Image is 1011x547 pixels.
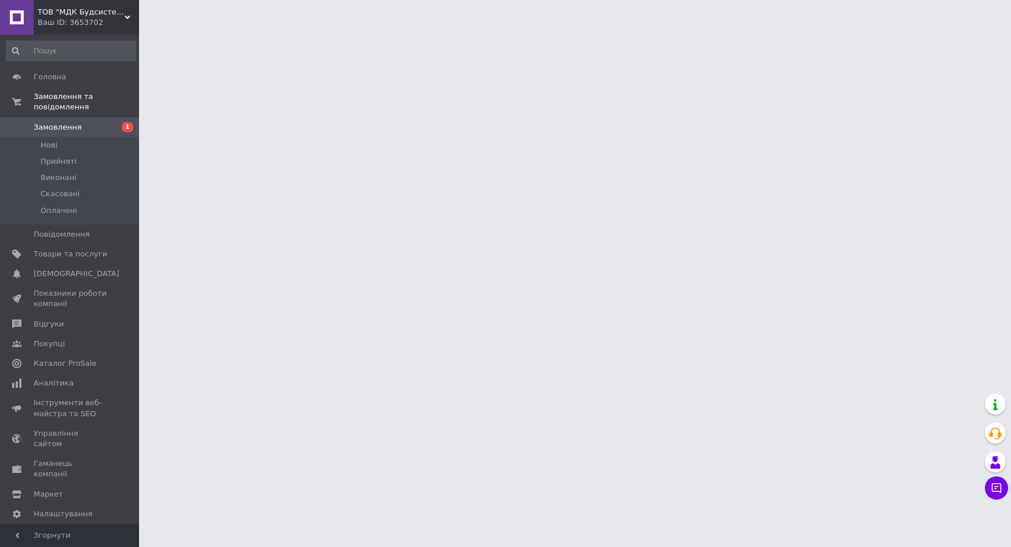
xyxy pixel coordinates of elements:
[34,249,107,259] span: Товари та послуги
[41,156,76,167] span: Прийняті
[34,458,107,479] span: Гаманець компанії
[41,205,77,216] span: Оплачені
[34,72,66,82] span: Головна
[34,489,63,500] span: Маркет
[34,358,96,369] span: Каталог ProSale
[34,319,64,329] span: Відгуки
[41,172,76,183] span: Виконані
[34,339,65,349] span: Покупці
[34,122,82,133] span: Замовлення
[38,17,139,28] div: Ваш ID: 3653702
[34,288,107,309] span: Показники роботи компанії
[41,189,80,199] span: Скасовані
[6,41,136,61] input: Пошук
[122,122,133,132] span: 1
[34,398,107,418] span: Інструменти веб-майстра та SEO
[985,476,1008,500] button: Чат з покупцем
[34,378,74,388] span: Аналітика
[34,229,90,240] span: Повідомлення
[38,7,125,17] span: ТОВ "МДК Будсистема"
[34,269,119,279] span: [DEMOGRAPHIC_DATA]
[34,509,93,519] span: Налаштування
[41,140,57,150] span: Нові
[34,428,107,449] span: Управління сайтом
[34,91,139,112] span: Замовлення та повідомлення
